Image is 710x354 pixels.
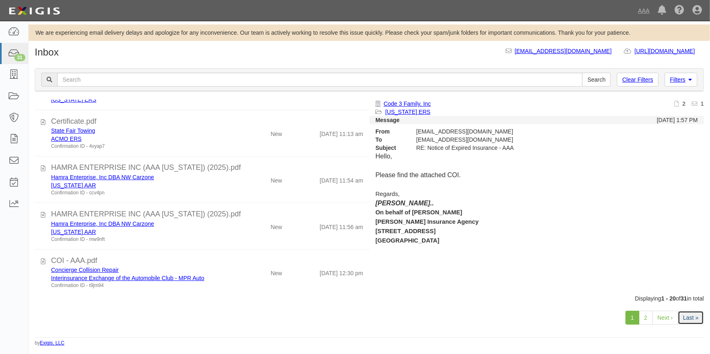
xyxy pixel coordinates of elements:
div: Confirmation ID - 4vyap7 [51,143,228,150]
input: Search [582,73,611,87]
div: Texas AAR [51,181,228,189]
b: 31 [681,295,687,302]
a: Exigis, LLC [40,340,65,346]
div: [EMAIL_ADDRESS][DOMAIN_NAME] [410,127,614,136]
div: ACMO ERS [51,135,228,143]
div: Hamra Enterprise, Inc DBA NW Carzone [51,173,228,181]
a: Concierge Collision Repair [51,267,119,273]
strong: Message [375,117,400,123]
a: Hamra Enterprise, Inc DBA NW Carzone [51,174,154,180]
span: Please find the attached COI. [375,171,461,178]
div: Certificate.pdf [51,116,363,127]
div: Concierge Collision Repair [51,266,228,274]
div: State Fair Towing [51,127,228,135]
div: HAMRA ENTERPRISE INC (AAA TEXAS) (2025).pdf [51,163,363,173]
a: Filters [665,73,697,87]
div: Confirmation ID - t9jm94 [51,282,228,289]
input: Search [57,73,583,87]
a: Hamra Enterprise, Inc DBA NW Carzone [51,220,154,227]
strong: To [369,136,410,144]
div: Hamra Enterprise, Inc DBA NW Carzone [51,220,228,228]
b: 1 [701,100,704,107]
div: [DATE] 11:13 am [320,127,363,138]
a: [US_STATE] AAR [51,182,96,189]
strong: From [369,127,410,136]
div: New [270,266,282,277]
div: Displaying of in total [29,294,710,303]
a: 2 [639,311,653,325]
a: [US_STATE] ERS [385,109,431,115]
a: [US_STATE] AAR [51,229,96,235]
a: [US_STATE] ERS [51,96,96,103]
b: 2 [682,100,685,107]
a: [EMAIL_ADDRESS][DOMAIN_NAME] [515,48,612,54]
a: State Fair Towing [51,127,95,134]
span: [PERSON_NAME].. [375,200,434,207]
div: [DATE] 11:56 am [320,220,363,231]
div: New [270,220,282,231]
a: Last » [678,311,704,325]
div: Confirmation ID - ccv4pn [51,189,228,196]
div: [DATE] 12:30 pm [320,266,363,277]
a: Next › [652,311,678,325]
img: logo-5460c22ac91f19d4615b14bd174203de0afe785f0fc80cf4dbbc73dc1793850b.png [6,4,63,18]
div: [DATE] 1:57 PM [657,116,698,124]
span: Hello, [375,153,392,160]
div: New [270,173,282,185]
span: Regards, [375,191,400,197]
div: [DATE] 11:54 am [320,173,363,185]
a: Interinsurance Exchange of the Automobile Club - MPR Auto [51,275,204,281]
a: Clear Filters [617,73,658,87]
div: RE: Notice of Expired Insurance - AAA [410,144,614,152]
a: AAA [634,2,654,19]
a: [URL][DOMAIN_NAME] [634,48,704,54]
div: We are experiencing email delivery delays and apologize for any inconvenience. Our team is active... [29,29,710,37]
div: COI - AAA.pdf [51,256,363,266]
div: HAMRA ENTERPRISE INC (AAA TEXAS) (2025).pdf [51,209,363,220]
div: New [270,127,282,138]
div: 31 [14,54,25,61]
i: Help Center - Complianz [674,6,684,16]
a: ACMO ERS [51,136,82,142]
small: by [35,340,65,347]
h1: Inbox [35,47,59,58]
a: Code 3 Family, Inc [384,100,431,107]
div: Interinsurance Exchange of the Automobile Club - MPR Auto [51,274,228,282]
div: Confirmation ID - mw9nft [51,236,228,243]
div: agreement-fxrncy@ace.complianz.com [410,136,614,144]
div: Texas ERS [51,96,228,104]
span: [STREET_ADDRESS] [375,228,435,234]
b: 1 - 20 [661,295,676,302]
span: On behalf of [PERSON_NAME] [375,209,462,216]
div: Texas AAR [51,228,228,236]
strong: Subject [369,144,410,152]
span: [GEOGRAPHIC_DATA] [375,237,440,244]
span: [PERSON_NAME] Insurance Agency [375,218,479,225]
a: 1 [625,311,639,325]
